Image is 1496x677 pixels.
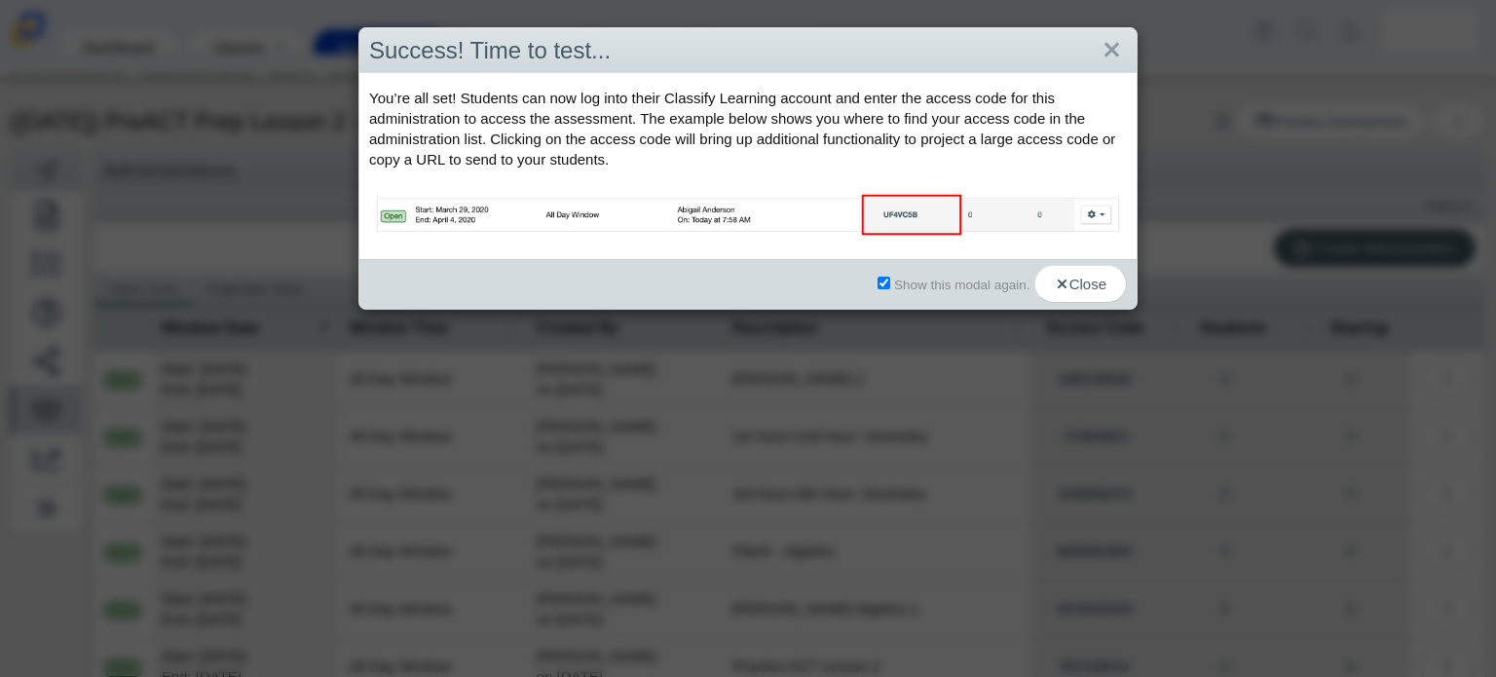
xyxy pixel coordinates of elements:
div: You’re all set! Students can now log into their Classify Learning account and enter the access co... [359,73,1137,259]
small: Show this modal again. [894,278,1030,292]
div: Success! Time to test... [359,28,1137,74]
img: regular-modal-access-code-callout.png [369,190,1127,240]
button: Close [1034,265,1127,303]
a: Close [1097,34,1127,67]
span: Close [1055,276,1106,292]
